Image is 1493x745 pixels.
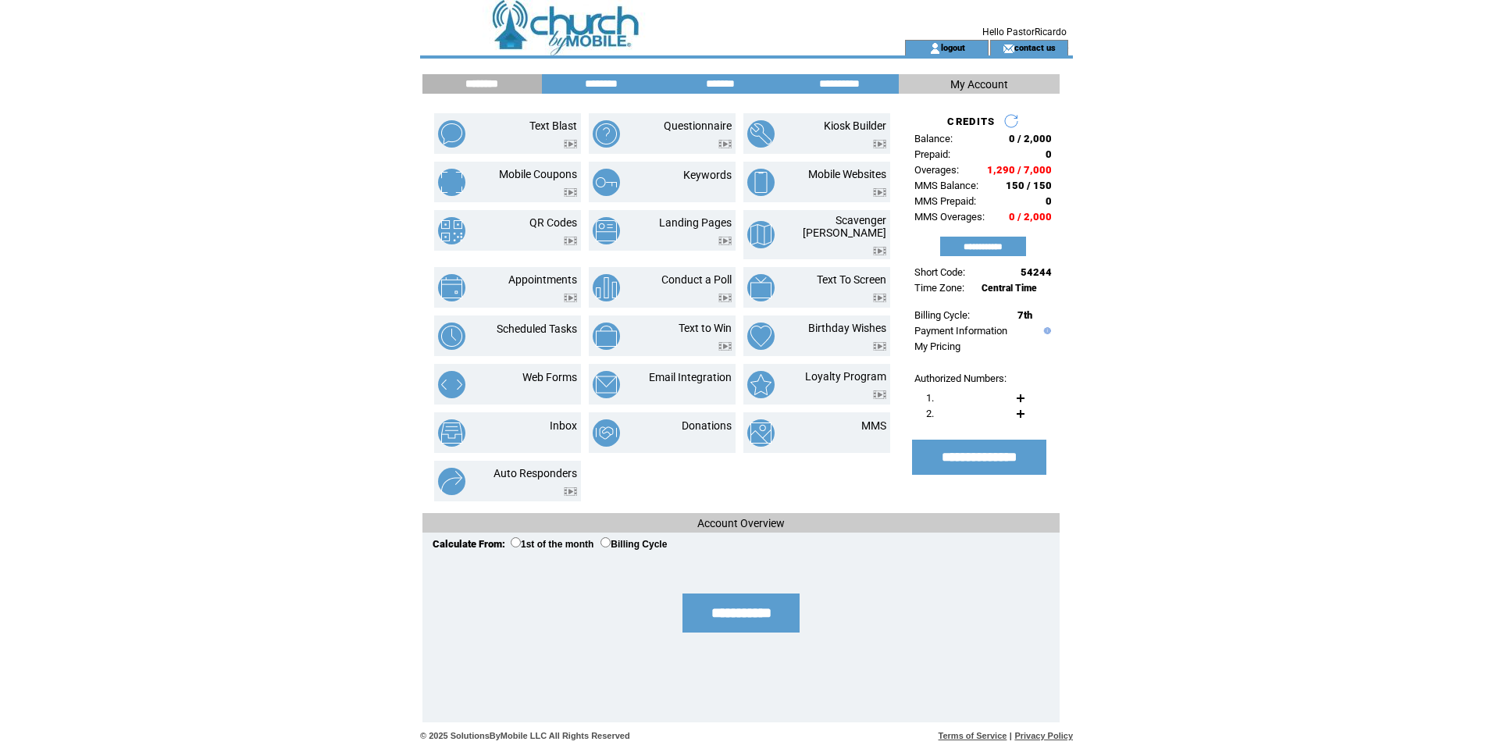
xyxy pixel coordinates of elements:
label: Billing Cycle [600,539,667,550]
img: video.png [564,237,577,245]
a: Privacy Policy [1014,731,1073,740]
img: text-to-screen.png [747,274,775,301]
a: Questionnaire [664,119,732,132]
a: Landing Pages [659,216,732,229]
img: text-to-win.png [593,323,620,350]
img: video.png [718,140,732,148]
input: Billing Cycle [600,537,611,547]
img: account_icon.gif [929,42,941,55]
span: Calculate From: [433,538,505,550]
img: video.png [564,294,577,302]
span: 7th [1017,309,1032,321]
a: Appointments [508,273,577,286]
span: Time Zone: [914,282,964,294]
span: Authorized Numbers: [914,372,1007,384]
a: Text Blast [529,119,577,132]
span: MMS Overages: [914,211,985,223]
span: 1,290 / 7,000 [987,164,1052,176]
img: video.png [873,294,886,302]
a: Birthday Wishes [808,322,886,334]
img: scavenger-hunt.png [747,221,775,248]
img: text-blast.png [438,120,465,148]
img: qr-codes.png [438,217,465,244]
span: 1. [926,392,934,404]
label: 1st of the month [511,539,593,550]
span: Short Code: [914,266,965,278]
img: help.gif [1040,327,1051,334]
img: video.png [873,247,886,255]
img: video.png [718,342,732,351]
a: Mobile Websites [808,168,886,180]
span: MMS Prepaid: [914,195,976,207]
img: scheduled-tasks.png [438,323,465,350]
span: CREDITS [947,116,995,127]
img: video.png [718,237,732,245]
span: © 2025 SolutionsByMobile LLC All Rights Reserved [420,731,630,740]
a: Terms of Service [939,731,1007,740]
img: mobile-websites.png [747,169,775,196]
a: logout [941,42,965,52]
img: birthday-wishes.png [747,323,775,350]
a: Scavenger [PERSON_NAME] [803,214,886,239]
a: Loyalty Program [805,370,886,383]
a: QR Codes [529,216,577,229]
img: loyalty-program.png [747,371,775,398]
a: Text to Win [679,322,732,334]
img: keywords.png [593,169,620,196]
img: auto-responders.png [438,468,465,495]
span: Hello PastorRicardo [982,27,1067,37]
img: video.png [873,390,886,399]
a: Conduct a Poll [661,273,732,286]
a: Web Forms [522,371,577,383]
a: Keywords [683,169,732,181]
span: 0 [1046,148,1052,160]
img: web-forms.png [438,371,465,398]
img: video.png [873,188,886,197]
span: 0 [1046,195,1052,207]
span: 150 / 150 [1006,180,1052,191]
a: MMS [861,419,886,432]
img: video.png [873,342,886,351]
img: kiosk-builder.png [747,120,775,148]
img: inbox.png [438,419,465,447]
img: donations.png [593,419,620,447]
span: 54244 [1021,266,1052,278]
a: My Pricing [914,340,960,352]
span: Prepaid: [914,148,950,160]
span: 2. [926,408,934,419]
a: Kiosk Builder [824,119,886,132]
a: Text To Screen [817,273,886,286]
img: conduct-a-poll.png [593,274,620,301]
span: Account Overview [697,517,785,529]
img: mobile-coupons.png [438,169,465,196]
img: video.png [564,487,577,496]
img: questionnaire.png [593,120,620,148]
a: Email Integration [649,371,732,383]
span: Overages: [914,164,959,176]
img: video.png [564,140,577,148]
span: My Account [950,78,1008,91]
img: contact_us_icon.gif [1003,42,1014,55]
img: email-integration.png [593,371,620,398]
img: video.png [564,188,577,197]
span: Billing Cycle: [914,309,970,321]
img: video.png [873,140,886,148]
span: | [1010,731,1012,740]
a: Donations [682,419,732,432]
img: video.png [718,294,732,302]
a: Inbox [550,419,577,432]
span: MMS Balance: [914,180,978,191]
a: Scheduled Tasks [497,323,577,335]
span: Balance: [914,133,953,144]
a: Payment Information [914,325,1007,337]
span: 0 / 2,000 [1009,211,1052,223]
img: landing-pages.png [593,217,620,244]
span: 0 / 2,000 [1009,133,1052,144]
a: contact us [1014,42,1056,52]
a: Auto Responders [494,467,577,479]
img: mms.png [747,419,775,447]
input: 1st of the month [511,537,521,547]
img: appointments.png [438,274,465,301]
span: Central Time [982,283,1037,294]
a: Mobile Coupons [499,168,577,180]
